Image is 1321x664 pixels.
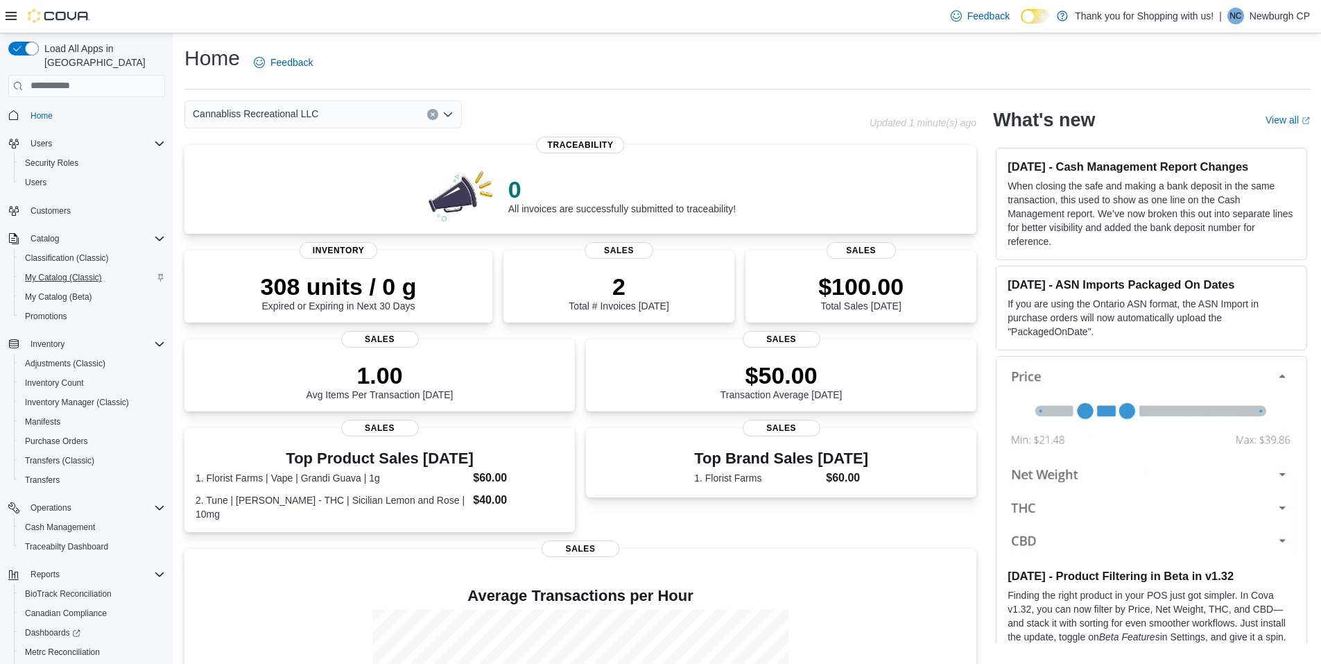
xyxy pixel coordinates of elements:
span: Promotions [19,308,165,325]
button: Reports [3,565,171,584]
span: Feedback [270,56,313,69]
span: Customers [25,202,165,219]
span: Transfers (Classic) [19,452,165,469]
div: All invoices are successfully submitted to traceability! [508,176,736,214]
span: Traceabilty Dashboard [25,541,108,552]
span: Catalog [25,230,165,247]
span: Inventory Count [25,377,84,389]
p: | [1219,8,1222,24]
a: Users [19,174,52,191]
span: Sales [743,331,820,348]
button: Catalog [25,230,64,247]
h3: [DATE] - ASN Imports Packaged On Dates [1008,278,1295,291]
span: NC [1229,8,1241,24]
p: If you are using the Ontario ASN format, the ASN Import in purchase orders will now automatically... [1008,297,1295,339]
p: 308 units / 0 g [261,273,417,300]
span: Load All Apps in [GEOGRAPHIC_DATA] [39,42,165,69]
button: Customers [3,201,171,221]
dd: $60.00 [473,470,564,486]
span: Metrc Reconciliation [19,644,165,661]
span: Reports [31,569,60,580]
span: Cannabliss Recreational LLC [193,105,318,122]
span: Inventory Manager (Classic) [19,394,165,411]
button: Promotions [14,307,171,326]
span: Users [31,138,52,149]
h4: Average Transactions per Hour [196,588,965,604]
p: Updated 1 minute(s) ago [870,117,976,128]
button: Purchase Orders [14,432,171,451]
span: Feedback [967,9,1010,23]
span: Operations [25,500,165,516]
span: Home [31,110,53,121]
span: Traceability [537,137,625,153]
div: Avg Items Per Transaction [DATE] [306,361,454,400]
a: Transfers (Classic) [19,452,100,469]
span: Adjustments (Classic) [19,355,165,372]
span: Transfers (Classic) [25,455,94,466]
button: Cash Management [14,518,171,537]
span: Inventory Count [19,375,165,391]
span: Inventory [300,242,377,259]
span: Purchase Orders [19,433,165,450]
dd: $40.00 [473,492,564,509]
a: Dashboards [14,623,171,642]
button: Clear input [427,109,438,120]
p: Newburgh CP [1250,8,1310,24]
a: Dashboards [19,624,86,641]
span: BioTrack Reconciliation [25,588,112,599]
a: Security Roles [19,155,84,171]
h1: Home [184,44,240,72]
span: Promotions [25,311,67,322]
button: Classification (Classic) [14,248,171,268]
span: My Catalog (Classic) [19,269,165,286]
span: Inventory [25,336,165,352]
button: Security Roles [14,153,171,173]
button: BioTrack Reconciliation [14,584,171,604]
span: Dashboards [19,624,165,641]
div: Expired or Expiring in Next 30 Days [261,273,417,312]
span: Metrc Reconciliation [25,647,100,658]
a: Purchase Orders [19,433,94,450]
a: Adjustments (Classic) [19,355,111,372]
span: Security Roles [19,155,165,171]
button: Open list of options [442,109,454,120]
input: Dark Mode [1021,9,1050,24]
button: Transfers [14,470,171,490]
span: Home [25,107,165,124]
button: Traceabilty Dashboard [14,537,171,556]
span: Inventory Manager (Classic) [25,397,129,408]
span: Manifests [19,414,165,430]
button: Manifests [14,412,171,432]
span: Users [25,135,165,152]
button: Operations [3,498,171,518]
span: My Catalog (Beta) [19,289,165,305]
span: Traceabilty Dashboard [19,538,165,555]
span: My Catalog (Classic) [25,272,102,283]
svg: External link [1302,117,1310,125]
span: Sales [341,331,419,348]
h3: Top Product Sales [DATE] [196,450,564,467]
button: My Catalog (Beta) [14,287,171,307]
span: Users [25,177,46,188]
span: BioTrack Reconciliation [19,586,165,602]
button: Canadian Compliance [14,604,171,623]
p: 0 [508,176,736,203]
span: Security Roles [25,158,78,169]
h2: What's new [993,109,1095,131]
span: Catalog [31,233,59,244]
p: 2 [569,273,668,300]
span: Canadian Compliance [19,605,165,622]
span: Sales [743,420,820,436]
a: My Catalog (Classic) [19,269,107,286]
dd: $60.00 [826,470,868,486]
div: Total # Invoices [DATE] [569,273,668,312]
button: Inventory Count [14,373,171,393]
a: Feedback [248,49,318,76]
dt: 2. Tune | [PERSON_NAME] - THC | Sicilian Lemon and Rose | 10mg [196,493,467,521]
p: Thank you for Shopping with us! [1075,8,1214,24]
img: Cova [28,9,90,23]
a: Classification (Classic) [19,250,114,266]
span: Customers [31,205,71,216]
a: Transfers [19,472,65,488]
